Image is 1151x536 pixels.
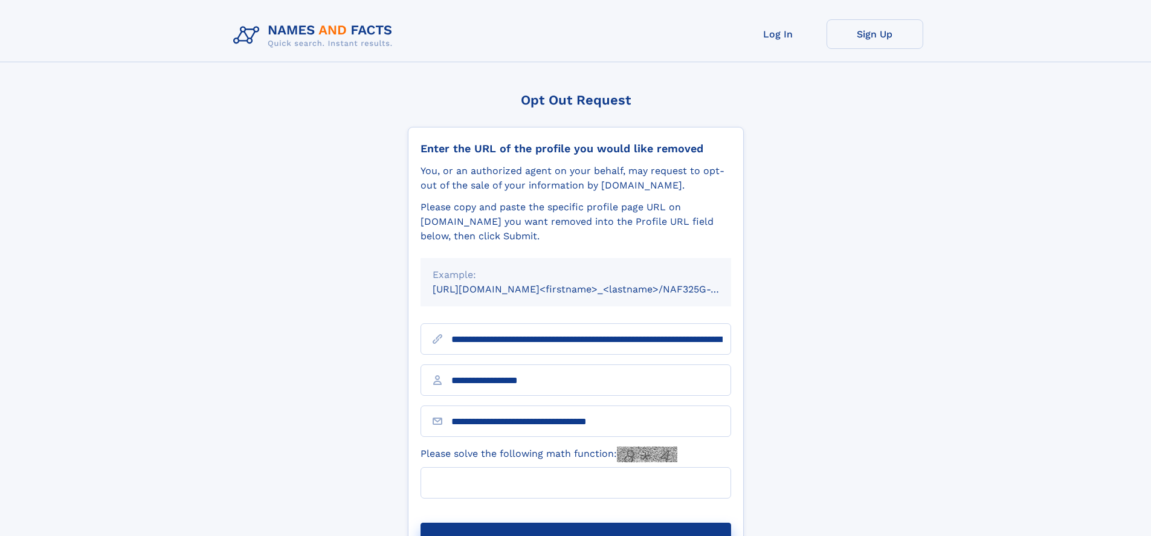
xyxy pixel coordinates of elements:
[421,200,731,244] div: Please copy and paste the specific profile page URL on [DOMAIN_NAME] you want removed into the Pr...
[730,19,827,49] a: Log In
[421,142,731,155] div: Enter the URL of the profile you would like removed
[408,92,744,108] div: Opt Out Request
[228,19,402,52] img: Logo Names and Facts
[433,268,719,282] div: Example:
[827,19,923,49] a: Sign Up
[421,164,731,193] div: You, or an authorized agent on your behalf, may request to opt-out of the sale of your informatio...
[433,283,754,295] small: [URL][DOMAIN_NAME]<firstname>_<lastname>/NAF325G-xxxxxxxx
[421,447,677,462] label: Please solve the following math function:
